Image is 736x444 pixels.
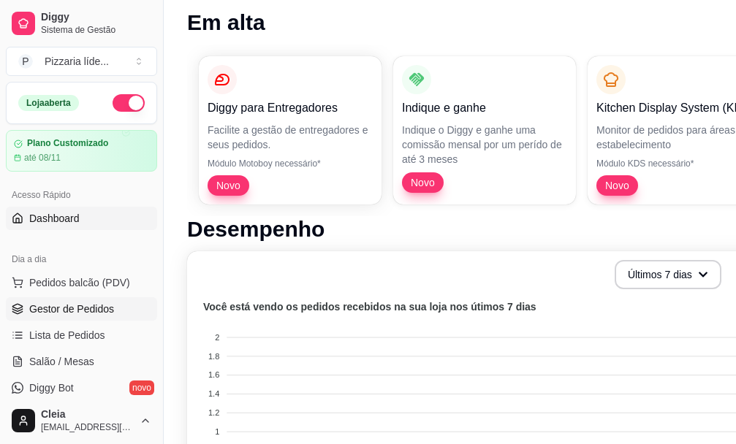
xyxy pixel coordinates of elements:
button: Pedidos balcão (PDV) [6,271,157,294]
a: Dashboard [6,207,157,230]
a: Gestor de Pedidos [6,297,157,321]
tspan: 2 [215,333,219,342]
button: Select a team [6,47,157,76]
button: Diggy para EntregadoresFacilite a gestão de entregadores e seus pedidos.Módulo Motoboy necessário... [199,56,382,204]
span: Dashboard [29,211,80,226]
div: Loja aberta [18,95,79,111]
tspan: 1.8 [208,352,219,361]
span: Novo [599,178,635,193]
tspan: 1.4 [208,389,219,398]
span: Novo [405,175,441,190]
button: Alterar Status [113,94,145,112]
article: Plano Customizado [27,138,108,149]
span: Diggy Bot [29,380,74,395]
span: Diggy [41,11,151,24]
p: Diggy para Entregadores [208,99,373,117]
span: P [18,54,33,69]
span: Gestor de Pedidos [29,302,114,316]
span: Salão / Mesas [29,354,94,369]
span: Sistema de Gestão [41,24,151,36]
div: Acesso Rápido [6,183,157,207]
a: Plano Customizadoaté 08/11 [6,130,157,172]
tspan: 1 [215,427,219,436]
p: Facilite a gestão de entregadores e seus pedidos. [208,123,373,152]
div: Pizzaria líde ... [45,54,109,69]
span: Novo [210,178,246,193]
text: Você está vendo os pedidos recebidos na sua loja nos útimos 7 dias [203,301,536,313]
p: Indique o Diggy e ganhe uma comissão mensal por um perído de até 3 meses [402,123,567,166]
a: Lista de Pedidos [6,324,157,347]
a: Diggy Botnovo [6,376,157,399]
tspan: 1.6 [208,370,219,379]
a: Salão / Mesas [6,350,157,373]
span: Pedidos balcão (PDV) [29,275,130,290]
button: Indique e ganheIndique o Diggy e ganhe uma comissão mensal por um perído de até 3 mesesNovo [393,56,576,204]
button: Últimos 7 dias [615,260,721,289]
tspan: 1.2 [208,408,219,417]
span: Lista de Pedidos [29,328,105,342]
a: DiggySistema de Gestão [6,6,157,41]
span: [EMAIL_ADDRESS][DOMAIN_NAME] [41,421,134,433]
p: Módulo Motoboy necessário* [208,158,373,169]
span: Cleia [41,408,134,421]
p: Indique e ganhe [402,99,567,117]
div: Dia a dia [6,248,157,271]
button: Cleia[EMAIL_ADDRESS][DOMAIN_NAME] [6,403,157,438]
article: até 08/11 [24,152,61,164]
